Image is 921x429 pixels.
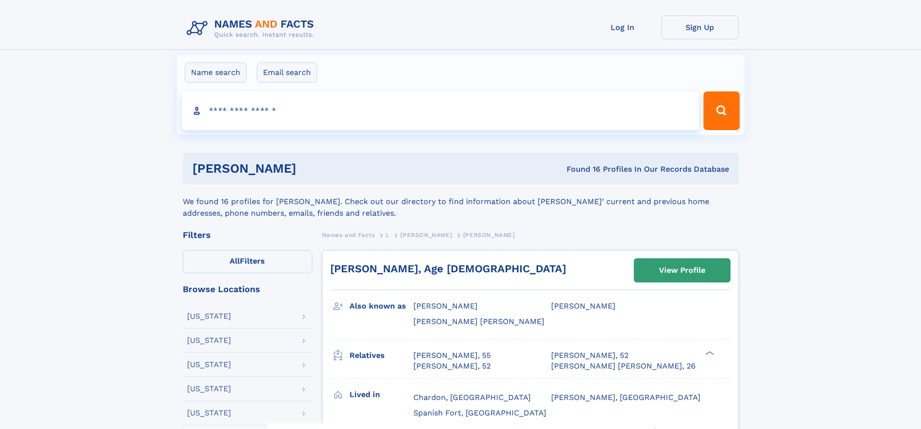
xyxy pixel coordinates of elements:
label: Name search [185,62,247,83]
a: [PERSON_NAME], 55 [413,350,491,361]
div: [US_STATE] [187,312,231,320]
h3: Relatives [350,347,413,364]
div: [US_STATE] [187,337,231,344]
span: Chardon, [GEOGRAPHIC_DATA] [413,393,531,402]
a: Names and Facts [322,229,375,241]
span: [PERSON_NAME] [413,301,478,311]
a: View Profile [634,259,730,282]
div: Found 16 Profiles In Our Records Database [431,164,729,175]
span: [PERSON_NAME], [GEOGRAPHIC_DATA] [551,393,701,402]
span: All [230,256,240,266]
span: [PERSON_NAME] [551,301,615,311]
span: Spanish Fort, [GEOGRAPHIC_DATA] [413,408,546,417]
img: Logo Names and Facts [183,15,322,42]
h1: [PERSON_NAME] [192,163,432,175]
div: We found 16 profiles for [PERSON_NAME]. Check out our directory to find information about [PERSON... [183,184,739,219]
label: Email search [257,62,317,83]
a: L [386,229,390,241]
a: [PERSON_NAME], 52 [413,361,491,371]
h3: Lived in [350,386,413,403]
span: [PERSON_NAME] [463,232,515,238]
div: View Profile [659,259,705,281]
div: [US_STATE] [187,385,231,393]
h3: Also known as [350,298,413,314]
div: [US_STATE] [187,409,231,417]
label: Filters [183,250,312,273]
div: Filters [183,231,312,239]
div: ❯ [703,350,715,356]
button: Search Button [703,91,739,130]
div: [US_STATE] [187,361,231,369]
div: Browse Locations [183,285,312,294]
span: [PERSON_NAME] [PERSON_NAME] [413,317,544,326]
a: [PERSON_NAME] [PERSON_NAME], 26 [551,361,696,371]
a: [PERSON_NAME], 52 [551,350,629,361]
a: [PERSON_NAME] [400,229,452,241]
span: L [386,232,390,238]
a: Log In [584,15,661,39]
a: [PERSON_NAME], Age [DEMOGRAPHIC_DATA] [330,263,566,275]
a: Sign Up [661,15,739,39]
span: [PERSON_NAME] [400,232,452,238]
input: search input [182,91,700,130]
